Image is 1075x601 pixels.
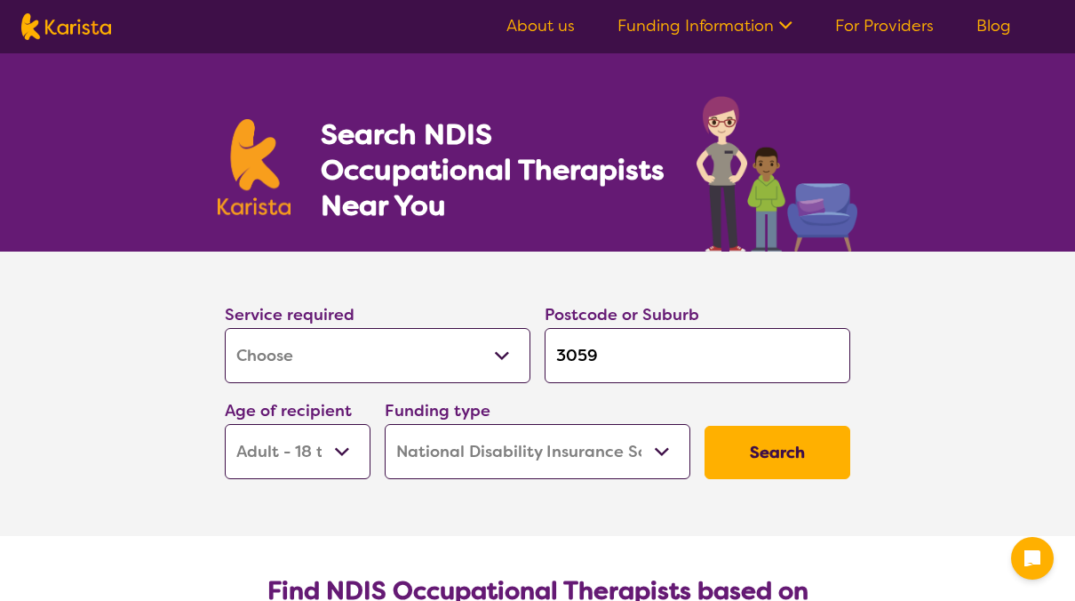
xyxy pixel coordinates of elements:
label: Age of recipient [225,400,352,421]
h1: Search NDIS Occupational Therapists Near You [321,116,666,223]
a: Blog [976,15,1011,36]
img: occupational-therapy [697,96,857,252]
img: Karista logo [218,119,291,215]
a: Funding Information [617,15,792,36]
img: Karista logo [21,13,111,40]
label: Postcode or Suburb [545,304,699,325]
input: Type [545,328,850,383]
label: Service required [225,304,354,325]
a: About us [506,15,575,36]
button: Search [705,426,850,479]
label: Funding type [385,400,490,421]
a: For Providers [835,15,934,36]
